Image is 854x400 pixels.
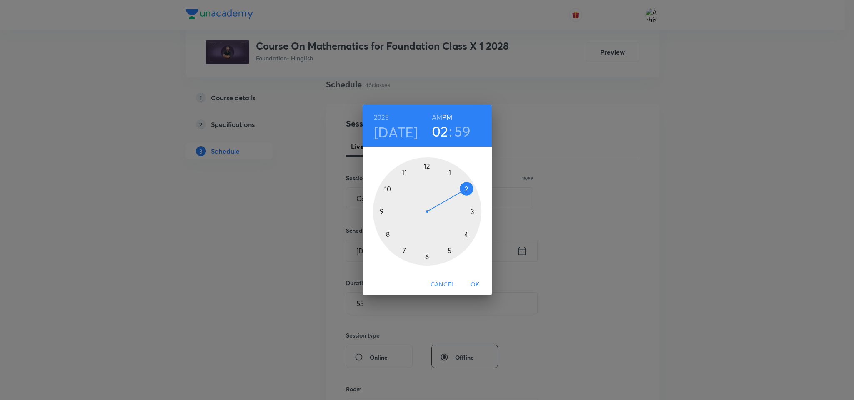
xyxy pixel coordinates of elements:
button: PM [442,112,452,123]
button: 02 [432,122,448,140]
button: 59 [454,122,471,140]
button: OK [462,277,488,292]
span: Cancel [431,279,455,290]
button: Cancel [427,277,458,292]
h3: : [449,122,452,140]
button: [DATE] [374,123,418,141]
button: 2025 [374,112,389,123]
span: OK [465,279,485,290]
button: AM [432,112,442,123]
